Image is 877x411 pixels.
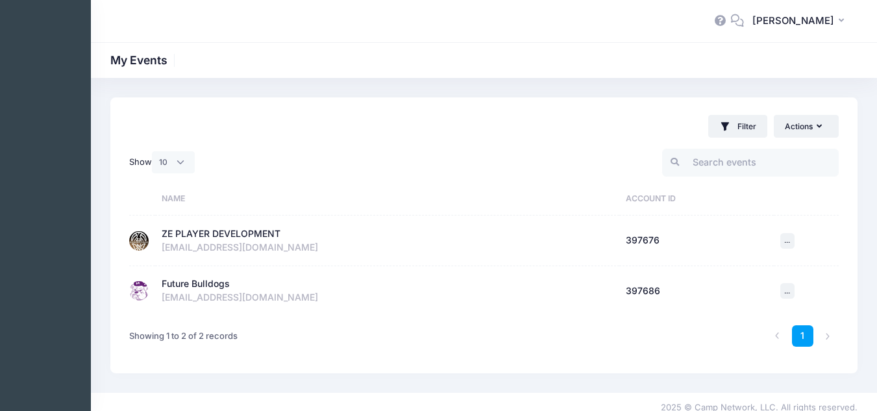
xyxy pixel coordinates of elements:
[129,151,195,173] label: Show
[780,283,795,299] button: ...
[152,151,195,173] select: Show
[619,182,774,216] th: Account ID: activate to sort column ascending
[792,325,813,347] a: 1
[129,321,238,351] div: Showing 1 to 2 of 2 records
[129,231,149,251] img: ZE PLAYER DEVELOPMENT
[162,241,613,255] div: [EMAIL_ADDRESS][DOMAIN_NAME]
[619,266,774,316] td: 397686
[774,115,839,137] button: Actions
[784,236,790,245] span: ...
[708,115,767,138] button: Filter
[110,53,179,67] h1: My Events
[619,216,774,266] td: 397676
[744,6,858,36] button: [PERSON_NAME]
[162,277,230,291] div: Future Bulldogs
[162,291,613,305] div: [EMAIL_ADDRESS][DOMAIN_NAME]
[780,233,795,249] button: ...
[129,281,149,301] img: Future Bulldogs
[752,14,834,28] span: [PERSON_NAME]
[162,227,280,241] div: ZE PLAYER DEVELOPMENT
[662,149,839,177] input: Search events
[784,286,790,295] span: ...
[155,182,619,216] th: Name: activate to sort column ascending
